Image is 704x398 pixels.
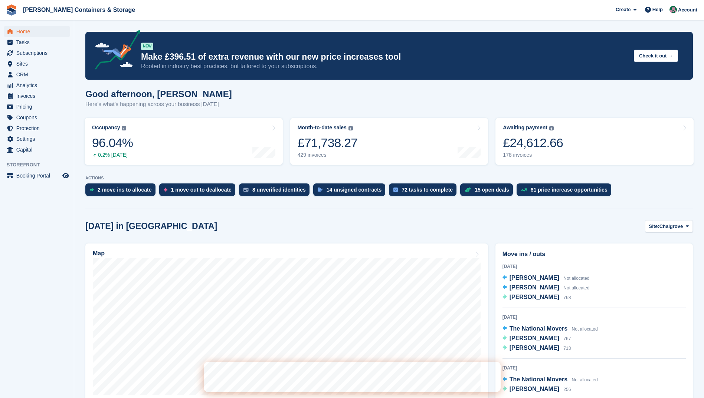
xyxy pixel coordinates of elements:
a: Preview store [61,171,70,180]
img: contract_signature_icon-13c848040528278c33f63329250d36e43548de30e8caae1d1a13099fd9432cc5.svg [318,188,323,192]
a: 72 tasks to complete [389,183,460,200]
img: stora-icon-8386f47178a22dfd0bd8f6a31ec36ba5ce8667c1dd55bd0f319d3a0aa187defe.svg [6,4,17,16]
a: menu [4,37,70,47]
span: Tasks [16,37,61,47]
div: 81 price increase opportunities [531,187,608,193]
img: icon-info-grey-7440780725fd019a000dd9b08b2336e03edf1995a4989e88bcd33f0948082b44.svg [348,126,353,130]
a: menu [4,91,70,101]
span: Create [616,6,631,13]
span: [PERSON_NAME] [510,275,559,281]
h2: Move ins / outs [502,250,686,259]
div: NEW [141,43,153,50]
iframe: Intercom live chat banner [204,362,501,392]
span: Coupons [16,112,61,123]
a: [PERSON_NAME] Containers & Storage [20,4,138,16]
span: Subscriptions [16,48,61,58]
a: menu [4,170,70,181]
a: menu [4,134,70,144]
div: £71,738.27 [298,135,358,150]
span: Account [678,6,697,14]
a: The National Movers Not allocated [502,375,598,385]
button: Site: Chalgrove [645,220,693,232]
span: Protection [16,123,61,133]
span: [PERSON_NAME] [510,284,559,291]
div: 0.2% [DATE] [92,152,133,158]
div: £24,612.66 [503,135,563,150]
img: move_ins_to_allocate_icon-fdf77a2bb77ea45bf5b3d319d69a93e2d87916cf1d5bf7949dd705db3b84f3ca.svg [90,188,94,192]
span: Pricing [16,102,61,112]
img: price_increase_opportunities-93ffe204e8149a01c8c9dc8f82e8f89637d9d84a8eef4429ea346261dce0b2c0.svg [521,188,527,192]
div: 8 unverified identities [252,187,306,193]
span: Chalgrove [659,223,683,230]
div: 72 tasks to complete [402,187,453,193]
a: The National Movers Not allocated [502,324,598,334]
span: 768 [563,295,571,300]
a: [PERSON_NAME] 713 [502,344,571,353]
h2: Map [93,250,105,257]
img: deal-1b604bf984904fb50ccaf53a9ad4b4a5d6e5aea283cecdc64d6e3604feb123c2.svg [465,187,471,192]
span: Settings [16,134,61,144]
a: menu [4,59,70,69]
span: CRM [16,69,61,80]
span: Booking Portal [16,170,61,181]
p: ACTIONS [85,176,693,180]
a: menu [4,80,70,90]
div: 14 unsigned contracts [327,187,382,193]
img: icon-info-grey-7440780725fd019a000dd9b08b2336e03edf1995a4989e88bcd33f0948082b44.svg [549,126,554,130]
div: [DATE] [502,314,686,321]
a: [PERSON_NAME] 767 [502,334,571,344]
a: 8 unverified identities [239,183,313,200]
a: [PERSON_NAME] Not allocated [502,283,590,293]
a: [PERSON_NAME] 256 [502,385,571,394]
div: [DATE] [502,263,686,270]
img: task-75834270c22a3079a89374b754ae025e5fb1db73e45f91037f5363f120a921f8.svg [393,188,398,192]
button: Check it out → [634,50,678,62]
span: Storefront [7,161,74,169]
div: 429 invoices [298,152,358,158]
span: Home [16,26,61,37]
div: 1 move out to deallocate [171,187,232,193]
a: 15 open deals [460,183,517,200]
img: verify_identity-adf6edd0f0f0b5bbfe63781bf79b02c33cf7c696d77639b501bdc392416b5a36.svg [243,188,249,192]
a: Month-to-date sales £71,738.27 429 invoices [290,118,488,165]
span: 767 [563,336,571,341]
h2: [DATE] in [GEOGRAPHIC_DATA] [85,221,217,231]
a: 81 price increase opportunities [517,183,615,200]
a: 2 move ins to allocate [85,183,159,200]
span: Site: [649,223,659,230]
a: menu [4,69,70,80]
span: Not allocated [563,285,589,291]
span: The National Movers [510,325,567,332]
span: [PERSON_NAME] [510,294,559,300]
a: menu [4,26,70,37]
span: Help [652,6,663,13]
img: price-adjustments-announcement-icon-8257ccfd72463d97f412b2fc003d46551f7dbcb40ab6d574587a9cd5c0d94... [89,30,141,72]
a: menu [4,123,70,133]
h1: Good afternoon, [PERSON_NAME] [85,89,232,99]
a: 1 move out to deallocate [159,183,239,200]
div: [DATE] [502,365,686,371]
span: Invoices [16,91,61,101]
img: Julia Marcham [669,6,677,13]
span: 713 [563,346,571,351]
a: Occupancy 96.04% 0.2% [DATE] [85,118,283,165]
span: Not allocated [572,377,598,382]
span: Analytics [16,80,61,90]
img: icon-info-grey-7440780725fd019a000dd9b08b2336e03edf1995a4989e88bcd33f0948082b44.svg [122,126,126,130]
p: Here's what's happening across your business [DATE] [85,100,232,109]
div: Awaiting payment [503,125,547,131]
div: 15 open deals [475,187,509,193]
span: [PERSON_NAME] [510,335,559,341]
a: [PERSON_NAME] Not allocated [502,273,590,283]
span: The National Movers [510,376,567,382]
p: Make £396.51 of extra revenue with our new price increases tool [141,52,628,62]
span: Sites [16,59,61,69]
div: 2 move ins to allocate [98,187,152,193]
a: 14 unsigned contracts [313,183,389,200]
a: menu [4,145,70,155]
div: Occupancy [92,125,120,131]
span: [PERSON_NAME] [510,345,559,351]
a: [PERSON_NAME] 768 [502,293,571,302]
span: Not allocated [572,326,598,332]
a: menu [4,102,70,112]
